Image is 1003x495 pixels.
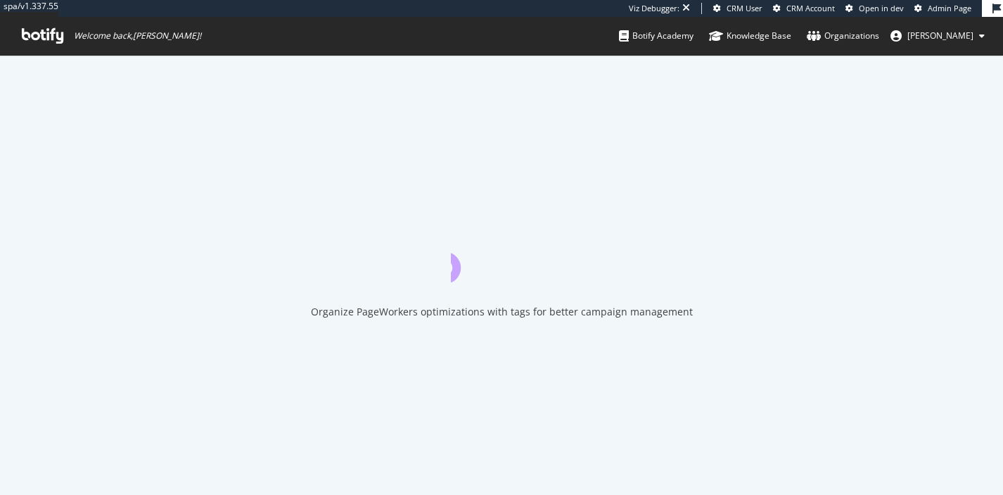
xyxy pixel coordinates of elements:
div: Knowledge Base [709,29,791,43]
a: CRM User [713,3,762,14]
a: Open in dev [845,3,904,14]
div: Organize PageWorkers optimizations with tags for better campaign management [311,305,693,319]
span: Admin Page [928,3,971,13]
button: [PERSON_NAME] [879,25,996,47]
div: Viz Debugger: [629,3,679,14]
span: CRM Account [786,3,835,13]
span: nathan [907,30,973,42]
a: Knowledge Base [709,17,791,55]
a: Botify Academy [619,17,694,55]
span: Open in dev [859,3,904,13]
div: animation [451,232,552,282]
a: Admin Page [914,3,971,14]
span: CRM User [727,3,762,13]
div: Botify Academy [619,29,694,43]
span: Welcome back, [PERSON_NAME] ! [74,30,201,42]
a: Organizations [807,17,879,55]
div: Organizations [807,29,879,43]
a: CRM Account [773,3,835,14]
